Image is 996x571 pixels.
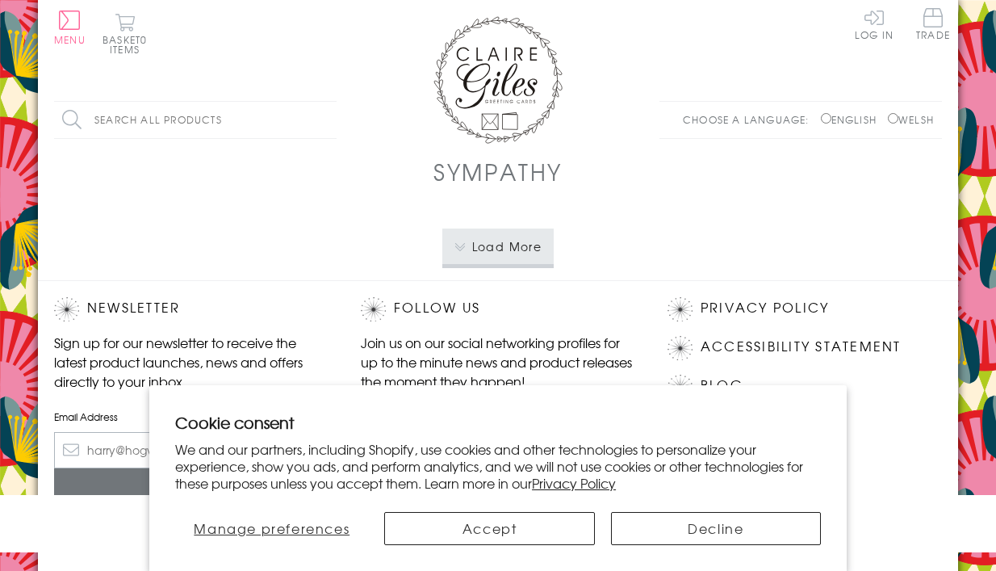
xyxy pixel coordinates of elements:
[888,113,898,124] input: Welsh
[175,512,368,545] button: Manage preferences
[103,13,147,54] button: Basket0 items
[701,375,743,397] a: Blog
[54,10,86,44] button: Menu
[361,297,635,321] h2: Follow Us
[916,8,950,43] a: Trade
[175,441,821,491] p: We and our partners, including Shopify, use cookies and other technologies to personalize your ex...
[433,155,563,188] h1: Sympathy
[821,113,831,124] input: English
[611,512,821,545] button: Decline
[683,112,818,127] p: Choose a language:
[821,112,885,127] label: English
[384,512,594,545] button: Accept
[54,409,329,424] label: Email Address
[916,8,950,40] span: Trade
[175,411,821,434] h2: Cookie consent
[433,16,563,144] img: Claire Giles Greetings Cards
[855,8,893,40] a: Log In
[701,336,902,358] a: Accessibility Statement
[54,468,329,505] input: Subscribe
[888,112,934,127] label: Welsh
[361,333,635,391] p: Join us on our social networking profiles for up to the minute news and product releases the mome...
[54,432,329,468] input: harry@hogwarts.edu
[54,102,337,138] input: Search all products
[194,519,349,538] span: Manage preferences
[54,333,329,391] p: Sign up for our newsletter to receive the latest product launches, news and offers directly to yo...
[701,297,829,319] a: Privacy Policy
[54,297,329,321] h2: Newsletter
[442,229,554,264] button: Load More
[532,473,616,493] a: Privacy Policy
[54,32,86,47] span: Menu
[110,32,147,57] span: 0 items
[320,102,337,138] input: Search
